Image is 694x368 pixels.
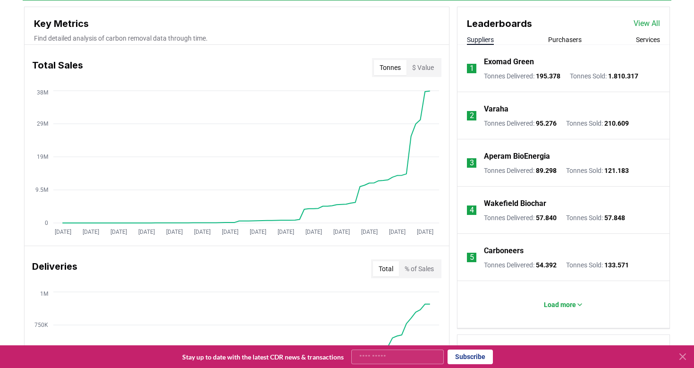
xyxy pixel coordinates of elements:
span: 54.392 [536,261,557,269]
p: Find detailed analysis of carbon removal data through time. [34,34,440,43]
a: Exomad Green [484,56,534,68]
span: 1.810.317 [608,72,638,80]
button: Services [636,35,660,44]
tspan: 1M [40,291,48,297]
h3: Leaderboards [467,17,532,31]
p: 5 [470,252,474,263]
tspan: 0 [45,220,48,226]
h3: Key Metrics [34,17,440,31]
tspan: [DATE] [333,229,350,235]
p: 2 [470,110,474,121]
tspan: 38M [37,89,48,96]
p: Load more [544,300,576,309]
p: Tonnes Delivered : [484,166,557,175]
button: % of Sales [399,261,440,276]
span: 95.276 [536,120,557,127]
p: Tonnes Delivered : [484,119,557,128]
a: Wakefield Biochar [484,198,546,209]
p: Tonnes Delivered : [484,213,557,223]
span: 210.609 [604,120,629,127]
p: Tonnes Sold : [566,166,629,175]
a: Aperam BioEnergia [484,151,550,162]
a: Varaha [484,103,508,115]
tspan: [DATE] [55,229,71,235]
span: 133.571 [604,261,629,269]
p: 1 [470,63,474,74]
p: Tonnes Sold : [566,213,625,223]
button: Tonnes [374,60,406,75]
tspan: [DATE] [138,229,155,235]
button: $ Value [406,60,440,75]
tspan: [DATE] [194,229,211,235]
tspan: [DATE] [83,229,99,235]
p: 4 [470,205,474,216]
tspan: [DATE] [278,229,294,235]
tspan: 19M [37,154,48,160]
tspan: [DATE] [417,229,433,235]
button: Load more [536,295,591,314]
button: Suppliers [467,35,494,44]
p: 3 [470,157,474,169]
p: Tonnes Sold : [570,71,638,81]
a: Carboneers [484,245,524,257]
span: 89.298 [536,167,557,174]
p: Tonnes Delivered : [484,71,560,81]
span: 195.378 [536,72,560,80]
span: 121.183 [604,167,629,174]
p: Tonnes Sold : [566,119,629,128]
p: Tonnes Sold : [566,260,629,270]
tspan: [DATE] [110,229,127,235]
tspan: 9.5M [35,187,48,193]
tspan: [DATE] [222,229,238,235]
span: 57.848 [604,214,625,222]
tspan: [DATE] [305,229,322,235]
tspan: [DATE] [389,229,406,235]
h3: Total Sales [32,58,83,77]
p: Tonnes Delivered : [484,260,557,270]
tspan: [DATE] [166,229,183,235]
button: Purchasers [548,35,582,44]
a: View All [634,18,660,29]
button: Total [373,261,399,276]
tspan: [DATE] [250,229,266,235]
tspan: 750K [34,322,48,328]
span: 57.840 [536,214,557,222]
tspan: 29M [37,120,48,127]
tspan: [DATE] [361,229,378,235]
h3: Deliveries [32,259,77,278]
